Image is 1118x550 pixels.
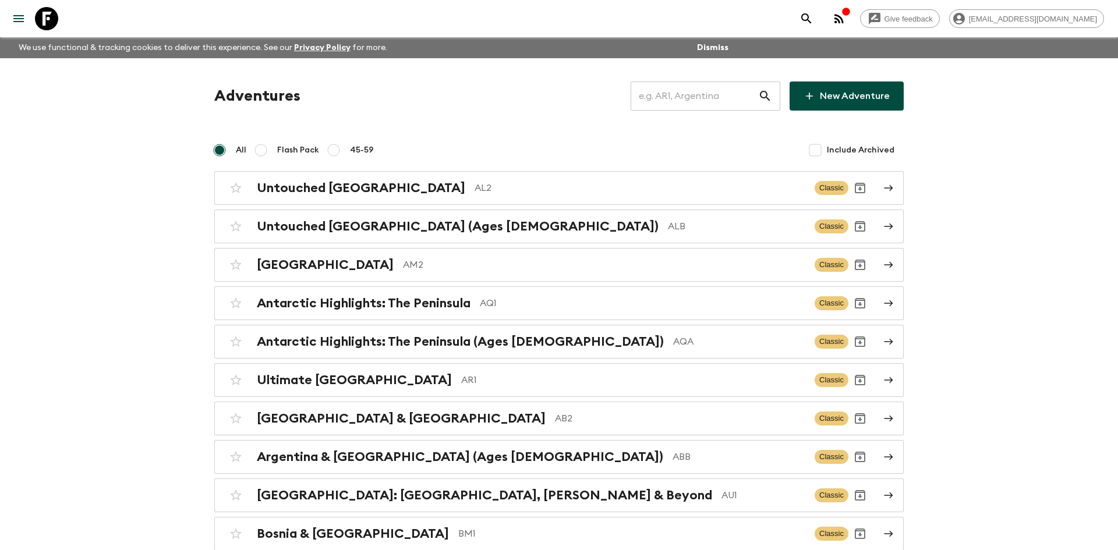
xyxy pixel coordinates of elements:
[848,215,872,238] button: Archive
[721,488,805,502] p: AU1
[848,253,872,276] button: Archive
[257,257,394,272] h2: [GEOGRAPHIC_DATA]
[815,296,848,310] span: Classic
[214,171,904,205] a: Untouched [GEOGRAPHIC_DATA]AL2ClassicArchive
[214,248,904,282] a: [GEOGRAPHIC_DATA]AM2ClassicArchive
[257,411,546,426] h2: [GEOGRAPHIC_DATA] & [GEOGRAPHIC_DATA]
[673,335,805,349] p: AQA
[257,372,452,388] h2: Ultimate [GEOGRAPHIC_DATA]
[403,258,805,272] p: AM2
[257,296,470,311] h2: Antarctic Highlights: The Peninsula
[790,81,904,111] a: New Adventure
[257,526,449,541] h2: Bosnia & [GEOGRAPHIC_DATA]
[673,450,805,464] p: ABB
[848,522,872,545] button: Archive
[848,292,872,315] button: Archive
[815,373,848,387] span: Classic
[257,219,659,234] h2: Untouched [GEOGRAPHIC_DATA] (Ages [DEMOGRAPHIC_DATA])
[848,484,872,507] button: Archive
[257,180,465,196] h2: Untouched [GEOGRAPHIC_DATA]
[257,449,663,464] h2: Argentina & [GEOGRAPHIC_DATA] (Ages [DEMOGRAPHIC_DATA])
[14,37,392,58] p: We use functional & tracking cookies to deliver this experience. See our for more.
[815,488,848,502] span: Classic
[475,181,805,195] p: AL2
[815,527,848,541] span: Classic
[214,286,904,320] a: Antarctic Highlights: The PeninsulaAQ1ClassicArchive
[277,144,319,156] span: Flash Pack
[461,373,805,387] p: AR1
[815,219,848,233] span: Classic
[860,9,940,28] a: Give feedback
[214,402,904,435] a: [GEOGRAPHIC_DATA] & [GEOGRAPHIC_DATA]AB2ClassicArchive
[555,411,805,425] p: AB2
[694,40,731,56] button: Dismiss
[815,411,848,425] span: Classic
[257,488,712,503] h2: [GEOGRAPHIC_DATA]: [GEOGRAPHIC_DATA], [PERSON_NAME] & Beyond
[631,80,758,112] input: e.g. AR1, Argentina
[848,330,872,353] button: Archive
[815,450,848,464] span: Classic
[214,478,904,512] a: [GEOGRAPHIC_DATA]: [GEOGRAPHIC_DATA], [PERSON_NAME] & BeyondAU1ClassicArchive
[827,144,894,156] span: Include Archived
[878,15,939,23] span: Give feedback
[668,219,805,233] p: ALB
[815,181,848,195] span: Classic
[848,176,872,200] button: Archive
[214,363,904,397] a: Ultimate [GEOGRAPHIC_DATA]AR1ClassicArchive
[815,258,848,272] span: Classic
[257,334,664,349] h2: Antarctic Highlights: The Peninsula (Ages [DEMOGRAPHIC_DATA])
[214,325,904,359] a: Antarctic Highlights: The Peninsula (Ages [DEMOGRAPHIC_DATA])AQAClassicArchive
[214,84,300,108] h1: Adventures
[949,9,1104,28] div: [EMAIL_ADDRESS][DOMAIN_NAME]
[848,445,872,469] button: Archive
[848,407,872,430] button: Archive
[795,7,818,30] button: search adventures
[963,15,1103,23] span: [EMAIL_ADDRESS][DOMAIN_NAME]
[848,368,872,392] button: Archive
[480,296,805,310] p: AQ1
[236,144,246,156] span: All
[214,440,904,474] a: Argentina & [GEOGRAPHIC_DATA] (Ages [DEMOGRAPHIC_DATA])ABBClassicArchive
[214,210,904,243] a: Untouched [GEOGRAPHIC_DATA] (Ages [DEMOGRAPHIC_DATA])ALBClassicArchive
[294,44,351,52] a: Privacy Policy
[7,7,30,30] button: menu
[815,335,848,349] span: Classic
[350,144,374,156] span: 45-59
[458,527,805,541] p: BM1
